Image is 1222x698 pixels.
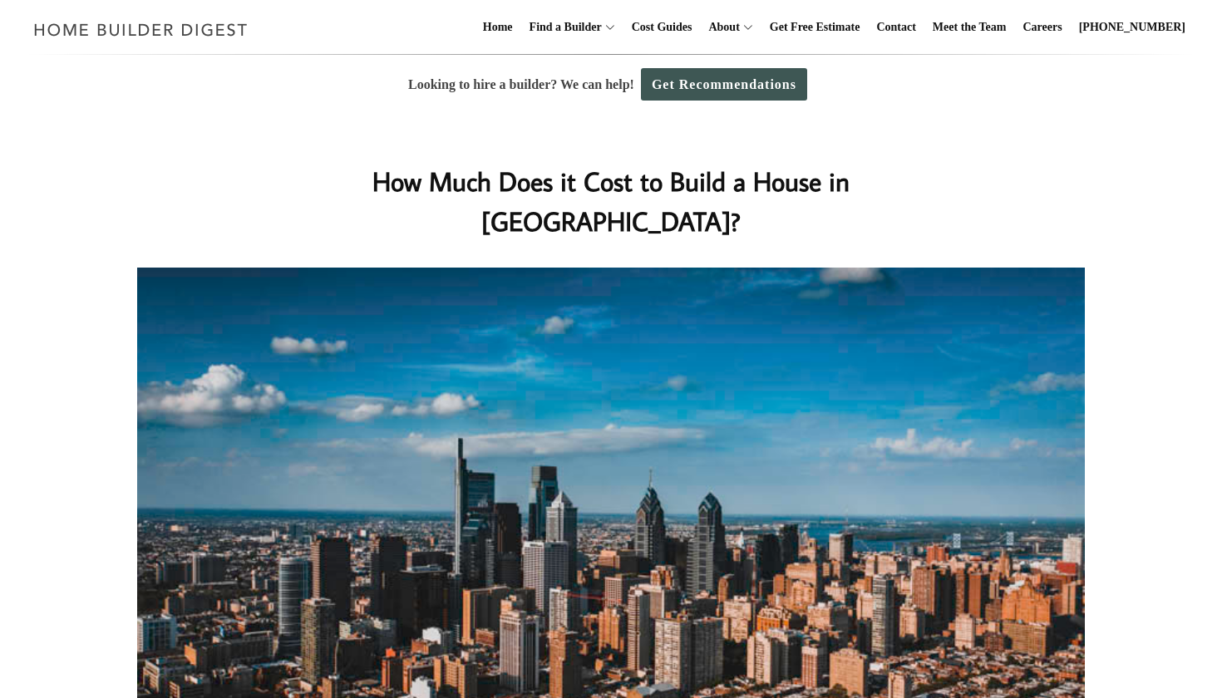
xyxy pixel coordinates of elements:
[870,1,922,54] a: Contact
[641,68,807,101] a: Get Recommendations
[625,1,699,54] a: Cost Guides
[27,13,255,46] img: Home Builder Digest
[1017,1,1069,54] a: Careers
[279,161,943,241] h1: How Much Does it Cost to Build a House in [GEOGRAPHIC_DATA]?
[1072,1,1192,54] a: [PHONE_NUMBER]
[926,1,1013,54] a: Meet the Team
[523,1,602,54] a: Find a Builder
[763,1,867,54] a: Get Free Estimate
[476,1,520,54] a: Home
[702,1,739,54] a: About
